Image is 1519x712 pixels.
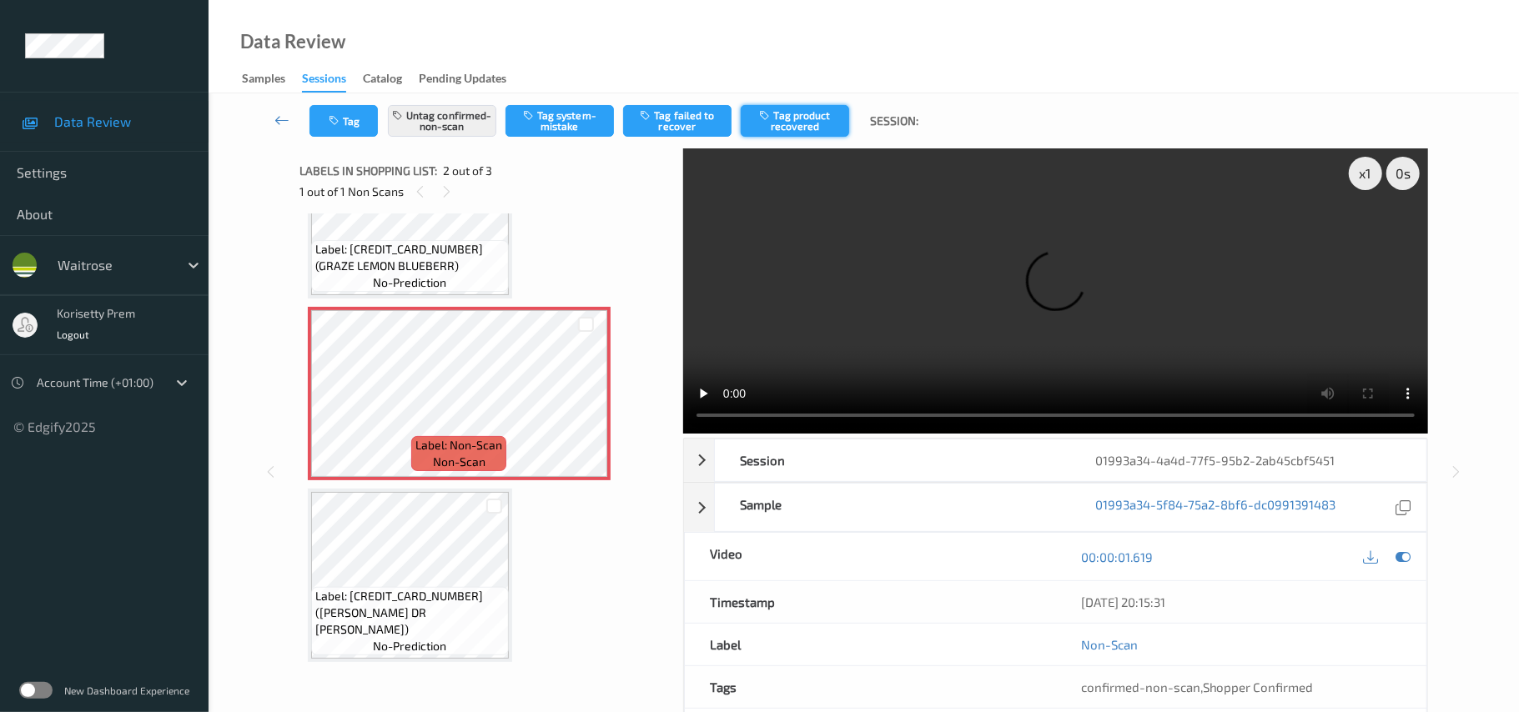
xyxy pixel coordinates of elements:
a: Samples [242,68,302,91]
span: confirmed-non-scan [1081,679,1200,694]
div: Session [715,439,1071,481]
div: Sample [715,484,1071,531]
a: Non-Scan [1081,636,1138,653]
div: Sample01993a34-5f84-75a2-8bf6-dc0991391483 [684,483,1427,532]
span: Label: [CREDIT_CARD_NUMBER] (GRAZE LEMON BLUEBERR) [315,241,505,274]
div: Tags [685,666,1056,708]
span: Label: Non-Scan [415,437,502,454]
span: Shopper Confirmed [1203,679,1314,694]
div: 0 s [1386,157,1420,190]
div: Data Review [240,33,345,50]
div: 1 out of 1 Non Scans [299,181,672,202]
div: Label [685,624,1056,665]
a: Pending Updates [419,68,523,91]
div: Timestamp [685,581,1056,623]
span: Label: [CREDIT_CARD_NUMBER] ([PERSON_NAME] DR [PERSON_NAME]) [315,588,505,638]
button: Tag product recovered [741,105,849,137]
div: Pending Updates [419,70,506,91]
button: Tag [309,105,378,137]
div: Session01993a34-4a4d-77f5-95b2-2ab45cbf5451 [684,439,1427,482]
span: no-prediction [373,274,446,291]
span: Labels in shopping list: [299,163,437,179]
span: no-prediction [373,638,446,654]
div: Video [685,533,1056,580]
div: [DATE] 20:15:31 [1081,594,1402,610]
span: , [1081,679,1314,694]
a: Catalog [363,68,419,91]
div: x 1 [1349,157,1382,190]
div: Samples [242,70,285,91]
a: 01993a34-5f84-75a2-8bf6-dc0991391483 [1096,496,1336,519]
a: Sessions [302,68,363,93]
button: Tag system-mistake [505,105,614,137]
span: 2 out of 3 [443,163,492,179]
div: 01993a34-4a4d-77f5-95b2-2ab45cbf5451 [1071,439,1427,481]
span: Session: [870,113,918,129]
button: Untag confirmed-non-scan [388,105,496,137]
div: Sessions [302,70,346,93]
button: Tag failed to recover [623,105,732,137]
div: Catalog [363,70,402,91]
span: non-scan [433,454,485,470]
a: 00:00:01.619 [1081,549,1153,565]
